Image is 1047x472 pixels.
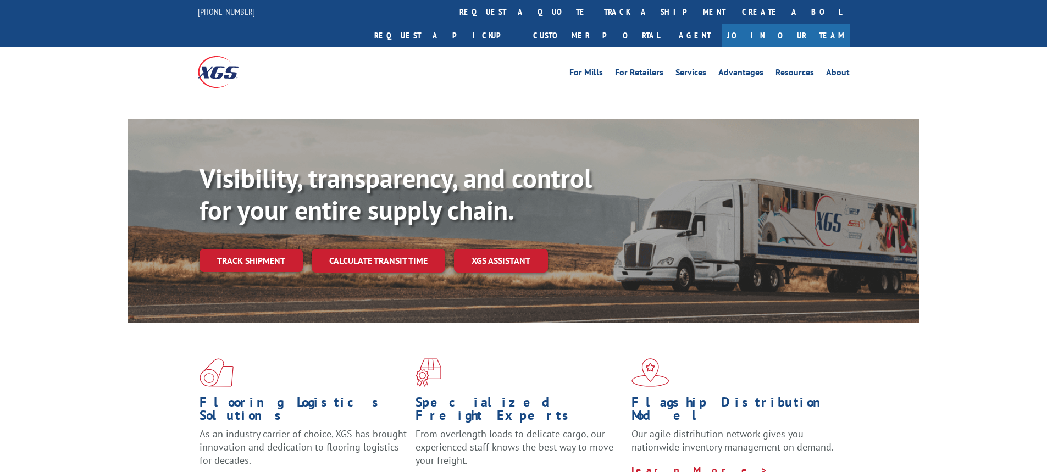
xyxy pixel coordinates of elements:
[525,24,668,47] a: Customer Portal
[569,68,603,80] a: For Mills
[718,68,763,80] a: Advantages
[631,396,839,427] h1: Flagship Distribution Model
[615,68,663,80] a: For Retailers
[416,358,441,387] img: xgs-icon-focused-on-flooring-red
[668,24,722,47] a: Agent
[200,358,234,387] img: xgs-icon-total-supply-chain-intelligence-red
[200,427,407,467] span: As an industry carrier of choice, XGS has brought innovation and dedication to flooring logistics...
[826,68,850,80] a: About
[722,24,850,47] a: Join Our Team
[200,249,303,272] a: Track shipment
[366,24,525,47] a: Request a pickup
[416,396,623,427] h1: Specialized Freight Experts
[775,68,814,80] a: Resources
[200,161,592,227] b: Visibility, transparency, and control for your entire supply chain.
[200,396,407,427] h1: Flooring Logistics Solutions
[631,358,669,387] img: xgs-icon-flagship-distribution-model-red
[454,249,548,273] a: XGS ASSISTANT
[198,6,255,17] a: [PHONE_NUMBER]
[312,249,445,273] a: Calculate transit time
[631,427,834,453] span: Our agile distribution network gives you nationwide inventory management on demand.
[675,68,706,80] a: Services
